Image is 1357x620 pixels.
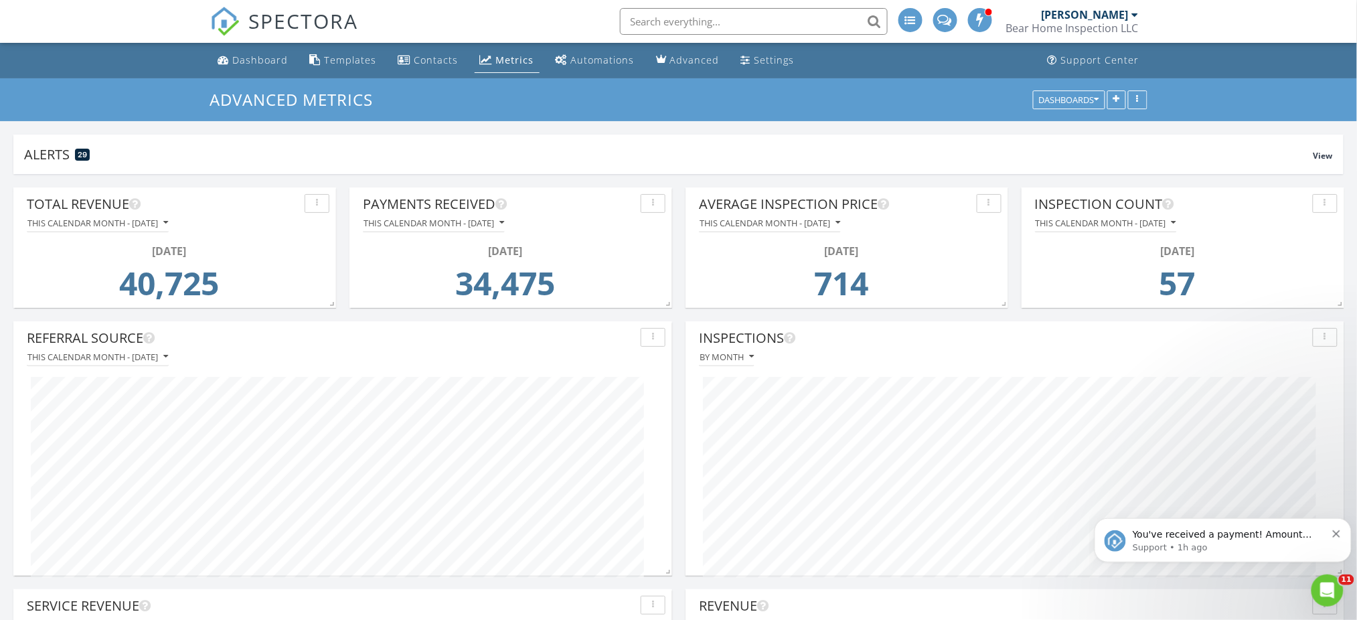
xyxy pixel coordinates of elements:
div: Inspections [699,328,1307,348]
div: By month [700,352,754,362]
div: Metrics [496,54,534,66]
a: Dashboard [213,48,294,73]
button: Dashboards [1033,90,1105,109]
div: This calendar month - [DATE] [27,218,168,228]
div: [DATE] [703,243,980,259]
div: This calendar month - [DATE] [1036,218,1176,228]
a: SPECTORA [210,18,359,46]
div: This calendar month - [DATE] [27,352,168,362]
button: This calendar month - [DATE] [27,214,169,232]
a: Metrics [475,48,540,73]
div: [PERSON_NAME] [1042,8,1129,21]
div: Automations [571,54,635,66]
td: 57 [1039,259,1316,315]
div: Dashboard [233,54,289,66]
div: Total Revenue [27,194,299,214]
div: This calendar month - [DATE] [364,218,504,228]
div: Dashboards [1039,95,1099,104]
td: 714.47 [703,259,980,315]
div: Bear Home Inspection LLC [1006,21,1139,35]
button: This calendar month - [DATE] [1035,214,1177,232]
div: Alerts [24,145,1313,163]
span: 29 [78,150,87,159]
span: 11 [1339,574,1354,585]
a: Automations (Advanced) [550,48,640,73]
div: [DATE] [367,243,644,259]
div: Support Center [1061,54,1139,66]
button: This calendar month - [DATE] [699,214,841,232]
iframe: Intercom notifications message [1089,490,1357,584]
span: View [1313,150,1333,161]
button: By month [699,348,754,366]
div: Payments Received [363,194,635,214]
iframe: Intercom live chat [1311,574,1344,607]
div: Referral Source [27,328,635,348]
div: [DATE] [1039,243,1316,259]
a: Contacts [393,48,464,73]
a: Advanced Metrics [210,88,385,110]
div: Revenue [699,596,1307,616]
td: 40725.0 [31,259,308,315]
div: Service Revenue [27,596,635,616]
div: Average Inspection Price [699,194,971,214]
div: Templates [325,54,377,66]
a: Advanced [651,48,725,73]
div: This calendar month - [DATE] [700,218,840,228]
button: This calendar month - [DATE] [27,348,169,366]
div: Inspection Count [1035,194,1307,214]
td: 34475.0 [367,259,644,315]
a: Settings [736,48,800,73]
div: [DATE] [31,243,308,259]
button: This calendar month - [DATE] [363,214,505,232]
div: Contacts [414,54,459,66]
img: The Best Home Inspection Software - Spectora [210,7,240,36]
span: SPECTORA [249,7,359,35]
div: Settings [754,54,795,66]
a: Support Center [1042,48,1145,73]
div: Advanced [670,54,720,66]
a: Templates [305,48,382,73]
input: Search everything... [620,8,888,35]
